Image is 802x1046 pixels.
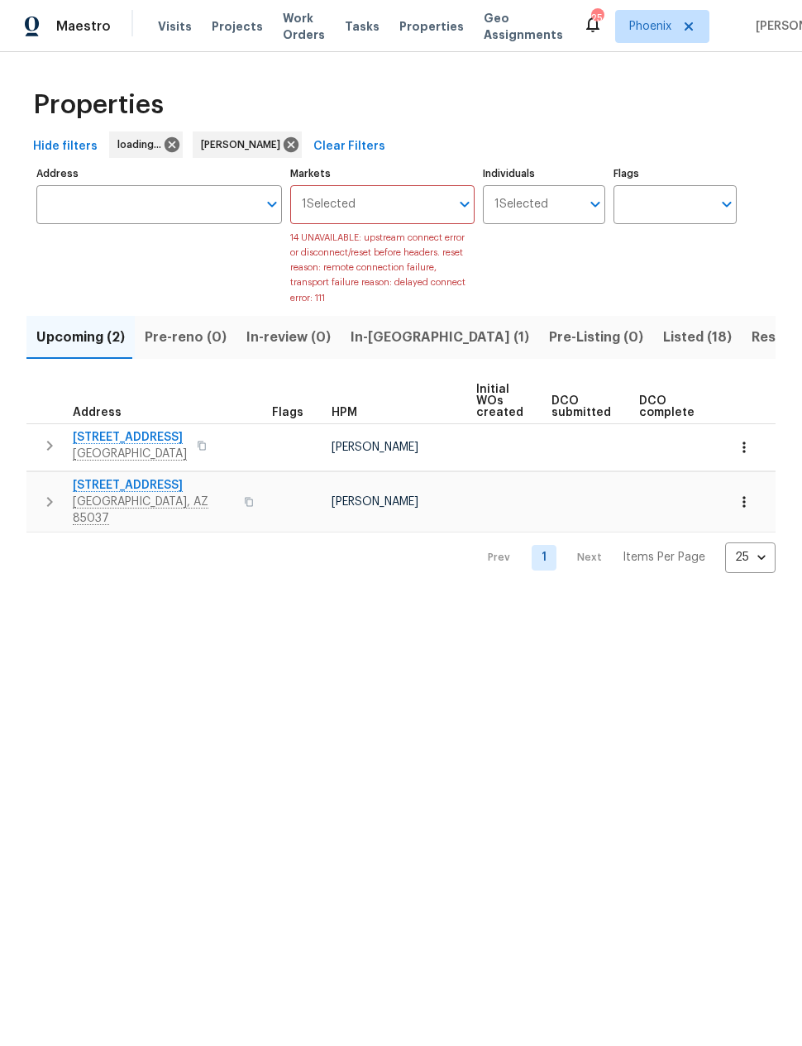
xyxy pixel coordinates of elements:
[483,169,606,179] label: Individuals
[351,326,529,349] span: In-[GEOGRAPHIC_DATA] (1)
[549,326,643,349] span: Pre-Listing (0)
[332,496,418,508] span: [PERSON_NAME]
[472,542,776,573] nav: Pagination Navigation
[332,442,418,453] span: [PERSON_NAME]
[494,198,548,212] span: 1 Selected
[33,97,164,113] span: Properties
[283,10,325,43] span: Work Orders
[246,326,331,349] span: In-review (0)
[73,407,122,418] span: Address
[663,326,732,349] span: Listed (18)
[36,169,282,179] label: Address
[109,131,183,158] div: loading...
[725,536,776,579] div: 25
[313,136,385,157] span: Clear Filters
[532,545,556,571] a: Goto page 1
[260,193,284,216] button: Open
[201,136,287,153] span: [PERSON_NAME]
[484,10,563,43] span: Geo Assignments
[302,198,356,212] span: 1 Selected
[551,395,611,418] span: DCO submitted
[623,549,705,566] p: Items Per Page
[117,136,168,153] span: loading...
[56,18,111,35] span: Maestro
[36,326,125,349] span: Upcoming (2)
[33,136,98,157] span: Hide filters
[476,384,523,418] span: Initial WOs created
[26,131,104,162] button: Hide filters
[639,395,695,418] span: DCO complete
[290,231,475,306] p: 14 UNAVAILABLE: upstream connect error or disconnect/reset before headers. reset reason: remote c...
[290,169,475,179] label: Markets
[307,131,392,162] button: Clear Filters
[158,18,192,35] span: Visits
[272,407,303,418] span: Flags
[193,131,302,158] div: [PERSON_NAME]
[584,193,607,216] button: Open
[591,10,603,26] div: 25
[629,18,671,35] span: Phoenix
[613,169,737,179] label: Flags
[332,407,357,418] span: HPM
[345,21,380,32] span: Tasks
[715,193,738,216] button: Open
[145,326,227,349] span: Pre-reno (0)
[399,18,464,35] span: Properties
[453,193,476,216] button: Open
[212,18,263,35] span: Projects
